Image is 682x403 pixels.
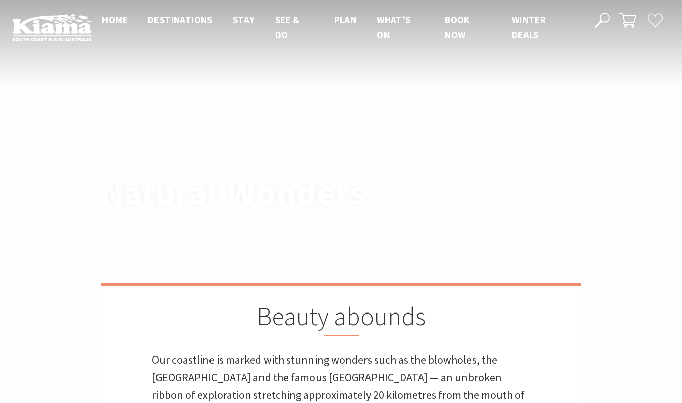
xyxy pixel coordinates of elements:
[187,155,258,168] li: Natural Wonders
[12,14,92,41] img: Kiama Logo
[512,14,546,41] span: Winter Deals
[102,14,128,26] span: Home
[152,301,531,336] h2: Beauty abounds
[275,14,300,41] span: See & Do
[92,12,583,43] nav: Main Menu
[131,156,177,167] a: Experience
[148,14,213,26] span: Destinations
[100,156,122,167] a: Home
[377,14,410,41] span: What’s On
[233,14,255,26] span: Stay
[445,14,470,41] span: Book now
[100,173,386,212] h1: Natural Wonders
[334,14,357,26] span: Plan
